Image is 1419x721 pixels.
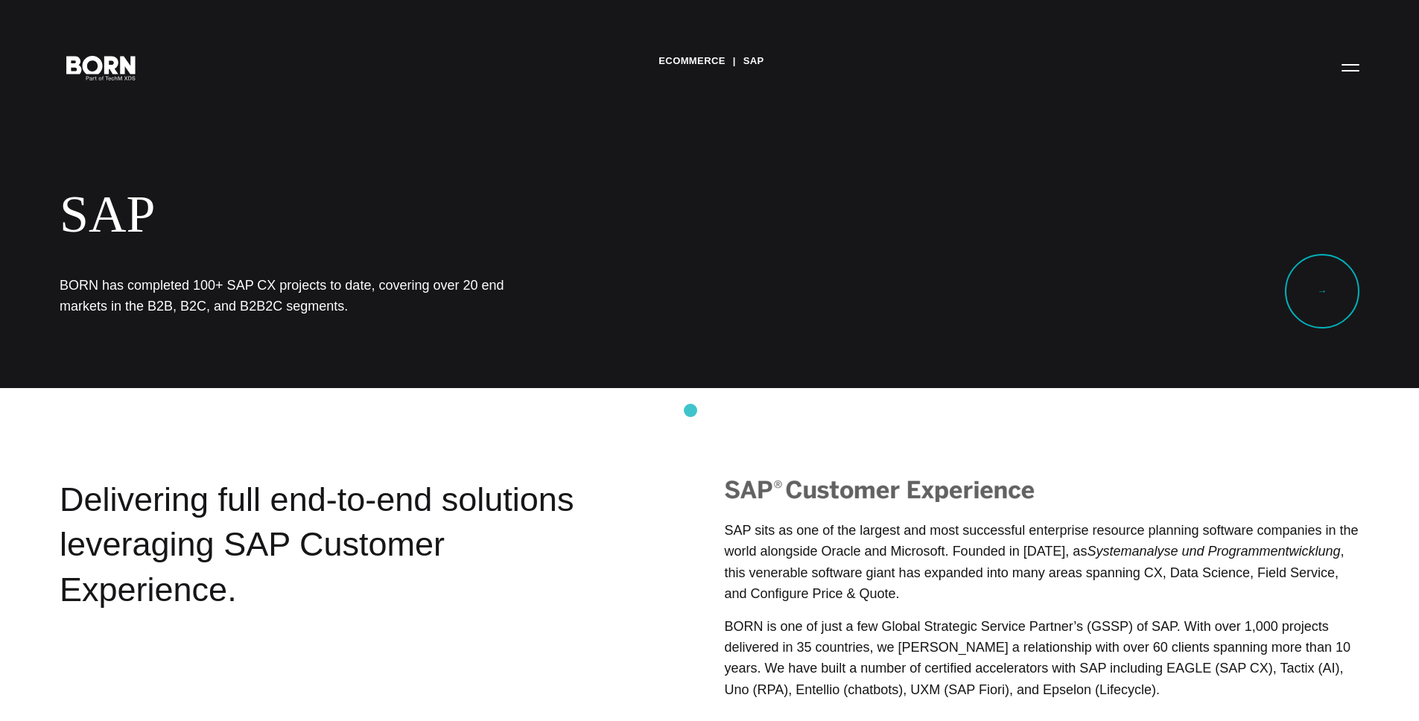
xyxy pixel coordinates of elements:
[724,520,1359,604] p: SAP sits as one of the largest and most successful enterprise resource planning software companie...
[60,477,584,705] div: Delivering full end-to-end solutions leveraging SAP Customer Experience.
[658,50,725,72] a: eCommerce
[1087,544,1340,559] em: Systemanalyse und Programmentwicklung
[1333,51,1368,83] button: Open
[60,184,909,245] div: SAP
[724,616,1359,700] p: BORN is one of just a few Global Strategic Service Partner’s (GSSP) of SAP. With over 1,000 proje...
[60,275,507,317] h1: BORN has completed 100+ SAP CX projects to date, covering over 20 end markets in the B2B, B2C, an...
[743,50,764,72] a: SAP
[1285,254,1359,328] a: →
